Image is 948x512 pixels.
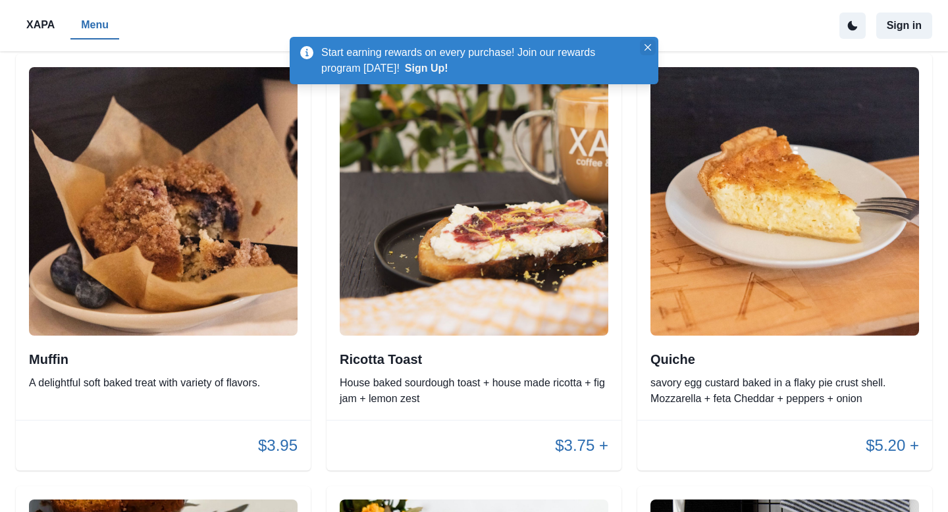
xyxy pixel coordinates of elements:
[650,351,919,367] h2: Quiche
[340,351,608,367] h2: Ricotta Toast
[555,434,608,457] p: $3.75 +
[340,375,608,407] p: House baked sourdough toast + house made ricotta + fig jam + lemon zest
[321,45,637,76] p: Start earning rewards on every purchase! Join our rewards program [DATE]!
[650,67,919,336] img: original.jpeg
[16,54,311,471] div: MuffinA delightful soft baked treat with variety of flavors.$3.95
[640,39,656,55] button: Close
[258,434,298,457] p: $3.95
[876,13,932,39] button: Sign in
[866,434,919,457] p: $5.20 +
[637,54,932,471] div: Quichesavory egg custard baked in a flaky pie crust shell. Mozzarella + feta Cheddar + peppers + ...
[327,54,621,471] div: Ricotta ToastHouse baked sourdough toast + house made ricotta + fig jam + lemon zest$3.75 +
[839,13,866,39] button: active dark theme mode
[340,67,608,336] img: original.jpeg
[405,63,448,74] button: Sign Up!
[29,375,298,391] p: A delightful soft baked treat with variety of flavors.
[26,17,55,33] p: XAPA
[81,17,109,33] p: Menu
[29,67,298,336] img: original.jpeg
[650,375,919,407] p: savory egg custard baked in a flaky pie crust shell. Mozzarella + feta Cheddar + peppers + onion
[29,351,298,367] h2: Muffin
